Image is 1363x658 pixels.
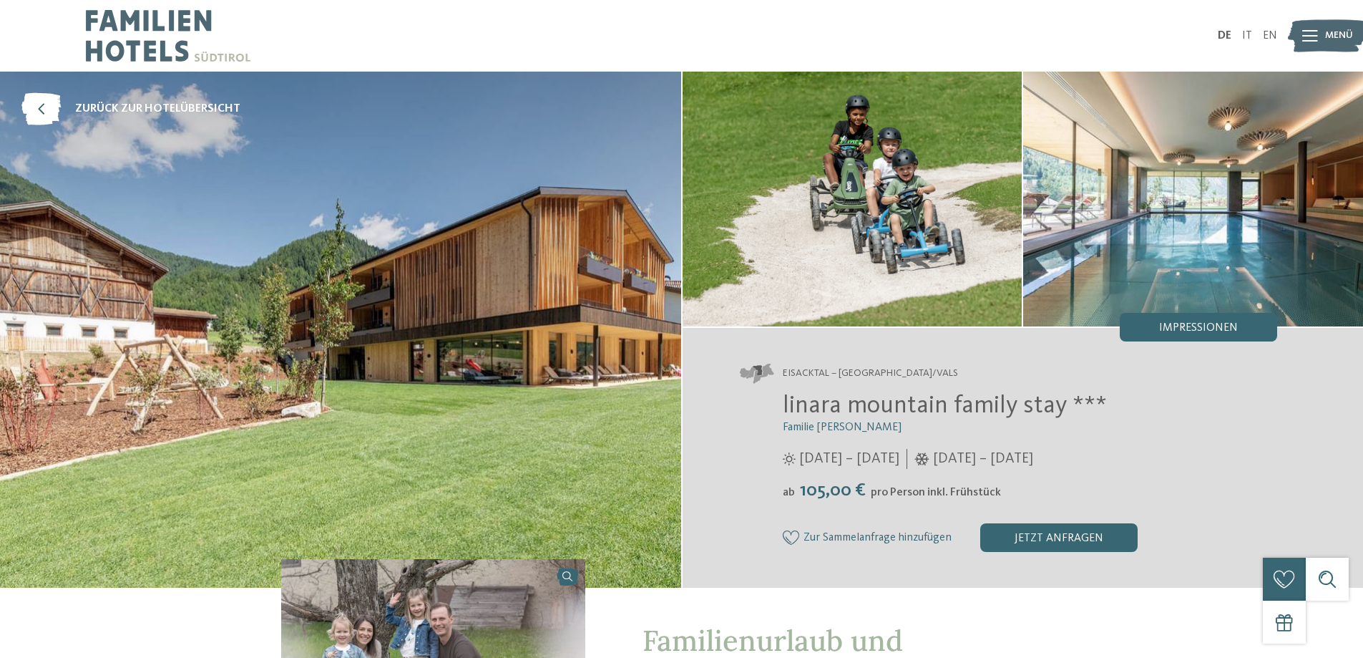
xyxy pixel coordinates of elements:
[799,449,899,469] span: [DATE] – [DATE]
[75,101,240,117] span: zurück zur Hotelübersicht
[783,367,958,381] span: Eisacktal – [GEOGRAPHIC_DATA]/Vals
[1325,29,1353,43] span: Menü
[1218,30,1231,42] a: DE
[1023,72,1363,326] img: Der Ort für Little Nature Ranger in Vals
[1242,30,1252,42] a: IT
[1263,30,1277,42] a: EN
[796,481,869,500] span: 105,00 €
[783,453,796,465] i: Öffnungszeiten im Sommer
[871,487,1001,498] span: pro Person inkl. Frühstück
[933,449,1033,469] span: [DATE] – [DATE]
[980,523,1138,552] div: jetzt anfragen
[683,72,1022,326] img: Der Ort für Little Nature Ranger in Vals
[783,422,902,433] span: Familie [PERSON_NAME]
[21,93,240,125] a: zurück zur Hotelübersicht
[1159,322,1238,334] span: Impressionen
[914,453,929,465] i: Öffnungszeiten im Winter
[783,393,1107,418] span: linara mountain family stay ***
[783,487,795,498] span: ab
[803,532,952,545] span: Zur Sammelanfrage hinzufügen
